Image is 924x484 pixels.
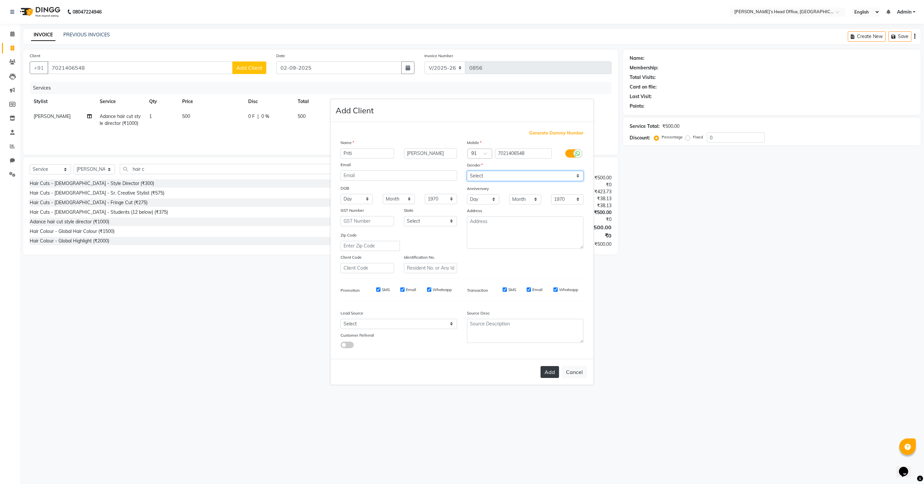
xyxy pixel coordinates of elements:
label: Whatsapp [559,287,578,293]
input: Mobile [495,148,552,159]
label: Source Desc [467,310,490,316]
label: SMS [382,287,390,293]
label: Name [341,140,354,146]
label: Email [532,287,543,293]
input: GST Number [341,216,394,226]
span: Generate Dummy Number [529,130,583,136]
label: Identification No. [404,254,435,260]
label: Anniversary [467,186,489,192]
label: Mobile [467,140,481,146]
label: Address [467,208,482,214]
label: Promotion [341,287,360,293]
label: Zip Code [341,232,357,238]
label: Customer Referral [341,332,374,338]
label: Email [406,287,416,293]
label: State [404,207,413,213]
label: Email [341,162,351,168]
input: First Name [341,148,394,159]
label: SMS [508,287,516,293]
iframe: chat widget [896,458,917,477]
input: Last Name [404,148,457,159]
label: DOB [341,185,349,191]
input: Enter Zip Code [341,241,400,251]
button: Add [541,366,559,378]
button: Cancel [562,366,587,378]
label: Transaction [467,287,488,293]
label: GST Number [341,207,364,213]
input: Client Code [341,263,394,273]
label: Client Code [341,254,362,260]
input: Email [341,170,457,181]
label: Lead Source [341,310,363,316]
label: Whatsapp [433,287,452,293]
label: Gender [467,162,483,168]
input: Resident No. or Any Id [404,263,457,273]
h4: Add Client [336,104,374,116]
